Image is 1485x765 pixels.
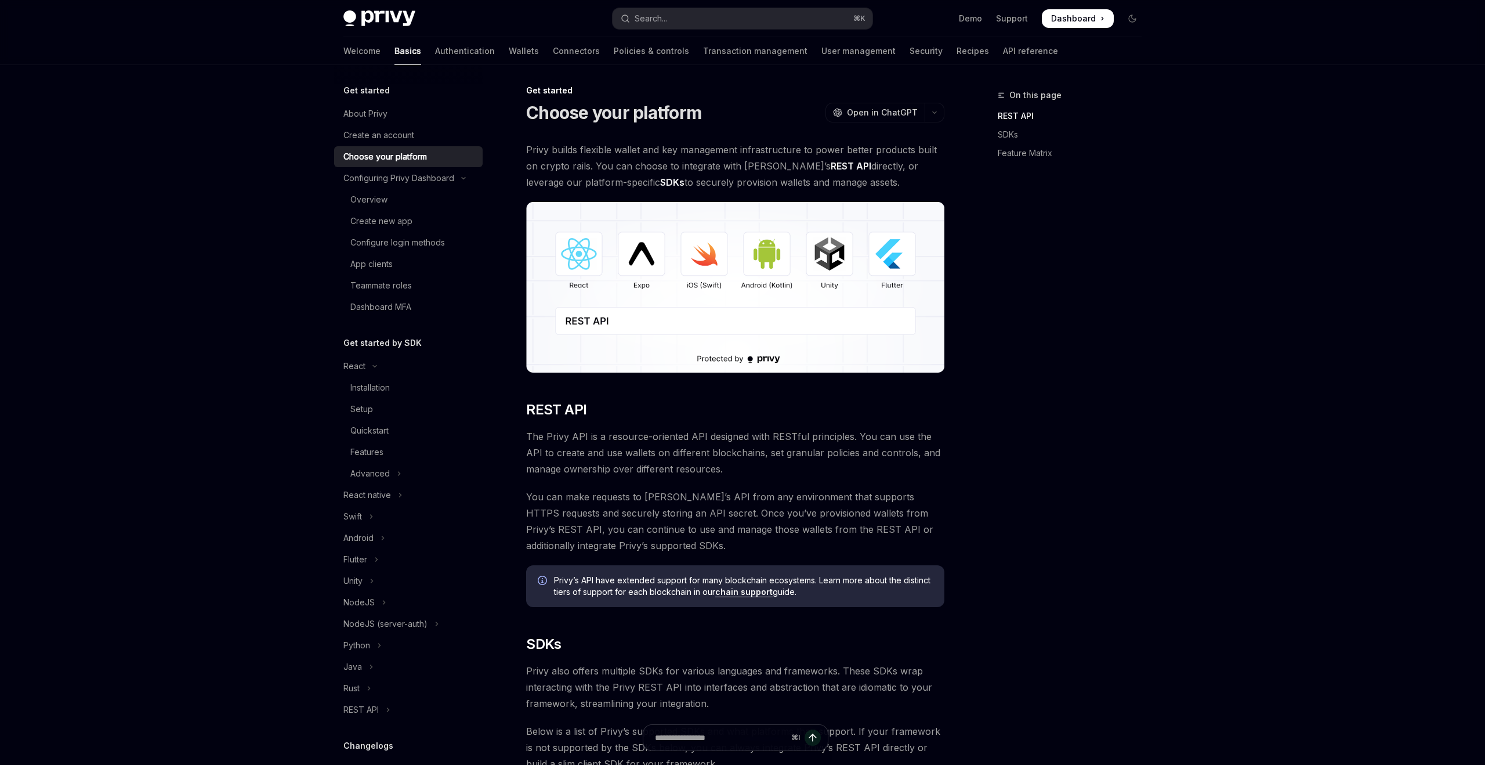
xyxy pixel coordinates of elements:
[334,506,483,527] button: Toggle Swift section
[334,442,483,463] a: Features
[435,37,495,65] a: Authentication
[350,257,393,271] div: App clients
[554,575,933,598] span: Privy’s API have extended support for many blockchain ecosystems. Learn more about the distinct t...
[998,125,1151,144] a: SDKs
[715,587,773,597] a: chain support
[343,37,381,65] a: Welcome
[343,617,428,631] div: NodeJS (server-auth)
[334,463,483,484] button: Toggle Advanced section
[343,488,391,502] div: React native
[343,703,379,717] div: REST API
[343,596,375,609] div: NodeJS
[343,150,427,164] div: Choose your platform
[350,402,373,416] div: Setup
[343,359,365,373] div: React
[334,528,483,549] button: Toggle Android section
[343,660,362,674] div: Java
[334,592,483,613] button: Toggle NodeJS section
[957,37,989,65] a: Recipes
[334,356,483,377] button: Toggle React section
[343,681,360,695] div: Rust
[334,549,483,570] button: Toggle Flutter section
[343,171,454,185] div: Configuring Privy Dashboard
[334,275,483,296] a: Teammate roles
[343,84,390,98] h5: Get started
[526,102,701,123] h1: Choose your platform
[538,576,549,587] svg: Info
[343,336,422,350] h5: Get started by SDK
[343,739,393,753] h5: Changelogs
[1042,9,1114,28] a: Dashboard
[334,297,483,317] a: Dashboard MFA
[526,663,944,712] span: Privy also offers multiple SDKs for various languages and frameworks. These SDKs wrap interacting...
[350,381,390,395] div: Installation
[334,614,483,634] button: Toggle NodeJS (server-auth) section
[343,638,370,652] div: Python
[526,85,944,96] div: Get started
[831,160,871,172] strong: REST API
[350,300,411,314] div: Dashboard MFA
[334,377,483,398] a: Installation
[334,678,483,699] button: Toggle Rust section
[343,107,387,121] div: About Privy
[805,730,821,746] button: Send message
[655,725,787,750] input: Ask a question...
[334,420,483,441] a: Quickstart
[334,232,483,253] a: Configure login methods
[998,107,1151,125] a: REST API
[635,12,667,26] div: Search...
[1003,37,1058,65] a: API reference
[614,37,689,65] a: Policies & controls
[660,176,684,188] strong: SDKs
[350,467,390,481] div: Advanced
[343,574,363,588] div: Unity
[343,10,415,27] img: dark logo
[853,14,865,23] span: ⌘ K
[343,510,362,524] div: Swift
[343,128,414,142] div: Create an account
[509,37,539,65] a: Wallets
[334,571,483,591] button: Toggle Unity section
[350,193,387,207] div: Overview
[334,168,483,189] button: Toggle Configuring Privy Dashboard section
[350,424,389,438] div: Quickstart
[526,635,562,654] span: SDKs
[998,144,1151,163] a: Feature Matrix
[350,236,445,250] div: Configure login methods
[526,202,944,373] img: images/Platform2.png
[553,37,600,65] a: Connectors
[334,635,483,656] button: Toggle Python section
[847,107,918,118] span: Open in ChatGPT
[334,211,483,232] a: Create new app
[343,531,374,545] div: Android
[334,485,483,506] button: Toggle React native section
[350,445,383,459] div: Features
[526,142,944,190] span: Privy builds flexible wallet and key management infrastructure to power better products built on ...
[334,103,483,124] a: About Privy
[334,125,483,146] a: Create an account
[350,279,412,293] div: Teammate roles
[1009,88,1062,102] span: On this page
[343,553,367,566] div: Flutter
[334,189,483,210] a: Overview
[334,656,483,677] button: Toggle Java section
[1123,9,1142,28] button: Toggle dark mode
[703,37,807,65] a: Transaction management
[334,399,483,420] a: Setup
[334,699,483,720] button: Toggle REST API section
[825,103,925,122] button: Open in ChatGPT
[526,428,944,477] span: The Privy API is a resource-oriented API designed with RESTful principles. You can use the API to...
[821,37,896,65] a: User management
[334,146,483,167] a: Choose your platform
[1051,13,1096,24] span: Dashboard
[613,8,872,29] button: Open search
[526,400,586,419] span: REST API
[910,37,943,65] a: Security
[959,13,982,24] a: Demo
[996,13,1028,24] a: Support
[350,214,412,228] div: Create new app
[526,489,944,554] span: You can make requests to [PERSON_NAME]’s API from any environment that supports HTTPS requests an...
[334,254,483,275] a: App clients
[394,37,421,65] a: Basics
